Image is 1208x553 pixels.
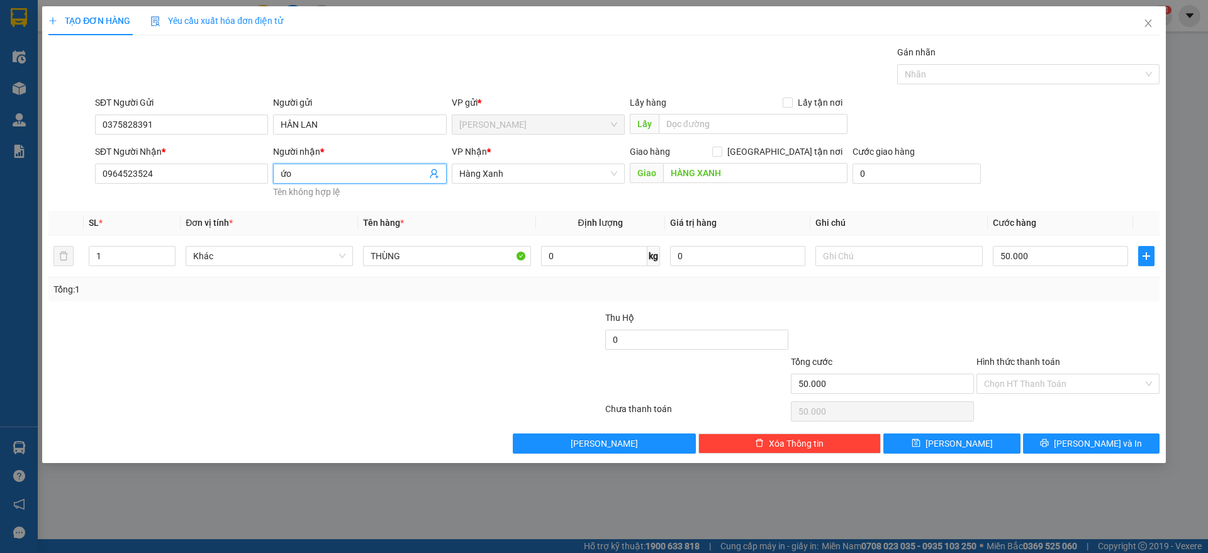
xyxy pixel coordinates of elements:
[815,246,983,266] input: Ghi Chú
[663,163,847,183] input: Dọc đường
[363,218,404,228] span: Tên hàng
[273,185,446,199] div: Tên không hợp lệ
[810,211,988,235] th: Ghi chú
[698,433,881,454] button: deleteXóa Thông tin
[48,16,130,26] span: TẠO ĐƠN HÀNG
[459,164,617,183] span: Hàng Xanh
[95,145,268,159] div: SĐT Người Nhận
[1131,6,1166,42] button: Close
[630,98,666,108] span: Lấy hàng
[1139,251,1154,261] span: plus
[670,218,717,228] span: Giá trị hàng
[513,433,696,454] button: [PERSON_NAME]
[853,147,915,157] label: Cước giao hàng
[926,437,993,450] span: [PERSON_NAME]
[853,164,981,184] input: Cước giao hàng
[571,437,638,450] span: [PERSON_NAME]
[605,313,634,323] span: Thu Hộ
[630,114,659,134] span: Lấy
[670,246,805,266] input: 0
[630,163,663,183] span: Giao
[912,438,920,449] span: save
[363,246,530,266] input: VD: Bàn, Ghế
[1023,433,1160,454] button: printer[PERSON_NAME] và In
[630,147,670,157] span: Giao hàng
[48,16,57,25] span: plus
[722,145,847,159] span: [GEOGRAPHIC_DATA] tận nơi
[429,169,439,179] span: user-add
[452,96,625,109] div: VP gửi
[459,115,617,134] span: Gia Kiệm
[755,438,764,449] span: delete
[273,96,446,109] div: Người gửi
[578,218,623,228] span: Định lượng
[791,357,832,367] span: Tổng cước
[897,47,936,57] label: Gán nhãn
[186,218,233,228] span: Đơn vị tính
[1054,437,1142,450] span: [PERSON_NAME] và In
[993,218,1036,228] span: Cước hàng
[793,96,847,109] span: Lấy tận nơi
[89,218,99,228] span: SL
[1040,438,1049,449] span: printer
[273,145,446,159] div: Người nhận
[452,147,487,157] span: VP Nhận
[769,437,824,450] span: Xóa Thông tin
[53,282,466,296] div: Tổng: 1
[647,246,660,266] span: kg
[1138,246,1155,266] button: plus
[1143,18,1153,28] span: close
[53,246,74,266] button: delete
[193,247,345,265] span: Khác
[604,402,790,424] div: Chưa thanh toán
[150,16,283,26] span: Yêu cầu xuất hóa đơn điện tử
[883,433,1020,454] button: save[PERSON_NAME]
[976,357,1060,367] label: Hình thức thanh toán
[95,96,268,109] div: SĐT Người Gửi
[659,114,847,134] input: Dọc đường
[150,16,160,26] img: icon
